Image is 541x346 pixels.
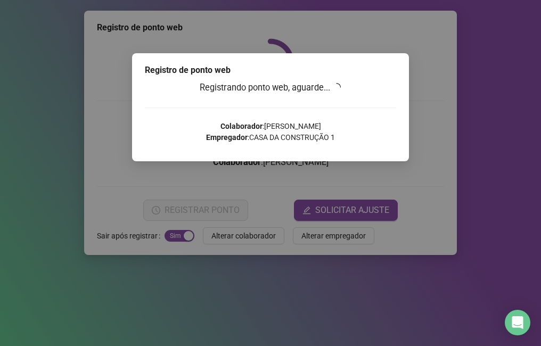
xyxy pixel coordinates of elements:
span: loading [332,83,341,92]
strong: Empregador [206,133,248,142]
p: : [PERSON_NAME] : CASA DA CONSTRUÇÃO 1 [145,121,396,143]
h3: Registrando ponto web, aguarde... [145,81,396,95]
div: Open Intercom Messenger [505,310,530,335]
div: Registro de ponto web [145,64,396,77]
strong: Colaborador [220,122,263,130]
